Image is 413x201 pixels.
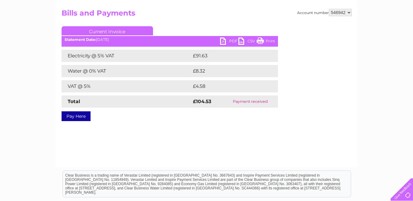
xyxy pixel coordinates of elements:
td: £91.63 [191,50,265,62]
b: Statement Date: [65,37,96,42]
td: Payment received [223,95,278,108]
div: Account number [297,9,352,16]
a: Current Invoice [62,26,153,35]
a: Contact [372,26,387,31]
a: 0333 014 3131 [298,3,340,11]
strong: £104.53 [193,99,211,104]
a: CSV [238,38,257,46]
div: Clear Business is a trading name of Verastar Limited (registered in [GEOGRAPHIC_DATA] No. 3667643... [63,3,351,30]
h2: Bills and Payments [62,9,352,20]
td: VAT @ 5% [62,80,191,92]
a: Log out [393,26,407,31]
a: Blog [360,26,369,31]
td: £8.32 [191,65,264,77]
td: Water @ 0% VAT [62,65,191,77]
img: logo.png [14,16,45,34]
a: Water [306,26,317,31]
strong: Total [68,99,80,104]
div: [DATE] [62,38,278,42]
a: Print [257,38,275,46]
a: Telecoms [338,26,356,31]
a: Energy [321,26,334,31]
a: Pay Here [62,111,91,121]
td: Electricity @ 5% VAT [62,50,191,62]
a: PDF [220,38,238,46]
td: £4.58 [191,80,264,92]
